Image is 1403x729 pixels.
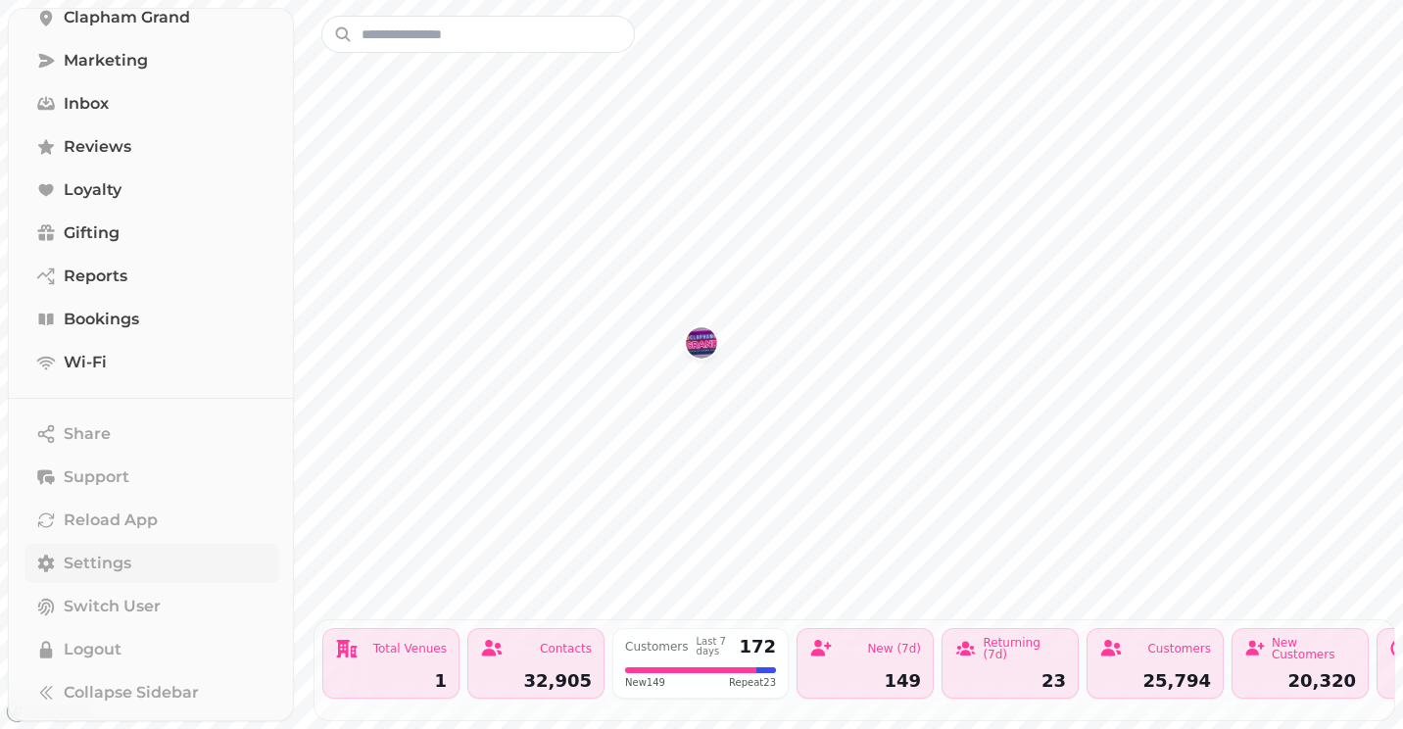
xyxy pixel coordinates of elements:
[64,351,107,374] span: Wi-Fi
[540,643,592,655] div: Contacts
[1244,672,1356,690] div: 20,320
[64,422,111,446] span: Share
[625,675,665,690] span: New 149
[954,672,1066,690] div: 23
[983,637,1066,660] div: Returning (7d)
[24,84,279,123] a: Inbox
[480,672,592,690] div: 32,905
[64,308,139,331] span: Bookings
[64,221,120,245] span: Gifting
[64,49,148,73] span: Marketing
[1272,637,1356,660] div: New Customers
[1147,643,1211,655] div: Customers
[24,257,279,296] a: Reports
[64,595,161,618] span: Switch User
[64,638,121,661] span: Logout
[24,170,279,210] a: Loyalty
[729,675,776,690] span: Repeat 23
[24,587,279,626] button: Switch User
[24,414,279,454] button: Share
[739,638,776,656] div: 172
[24,501,279,540] button: Reload App
[809,672,921,690] div: 149
[625,641,689,653] div: Customers
[24,300,279,339] a: Bookings
[373,643,447,655] div: Total Venues
[1099,672,1211,690] div: 25,794
[64,465,129,489] span: Support
[64,265,127,288] span: Reports
[64,92,109,116] span: Inbox
[686,327,717,364] div: Map marker
[686,327,717,359] button: Clapham Grand
[64,681,199,705] span: Collapse Sidebar
[24,214,279,253] a: Gifting
[24,630,279,669] button: Logout
[24,343,279,382] a: Wi-Fi
[64,178,121,202] span: Loyalty
[64,6,190,29] span: Clapham Grand
[24,673,279,712] button: Collapse Sidebar
[24,544,279,583] a: Settings
[64,135,131,159] span: Reviews
[697,637,732,656] div: Last 7 days
[64,552,131,575] span: Settings
[24,41,279,80] a: Marketing
[24,458,279,497] button: Support
[24,127,279,167] a: Reviews
[335,672,447,690] div: 1
[64,509,158,532] span: Reload App
[867,643,921,655] div: New (7d)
